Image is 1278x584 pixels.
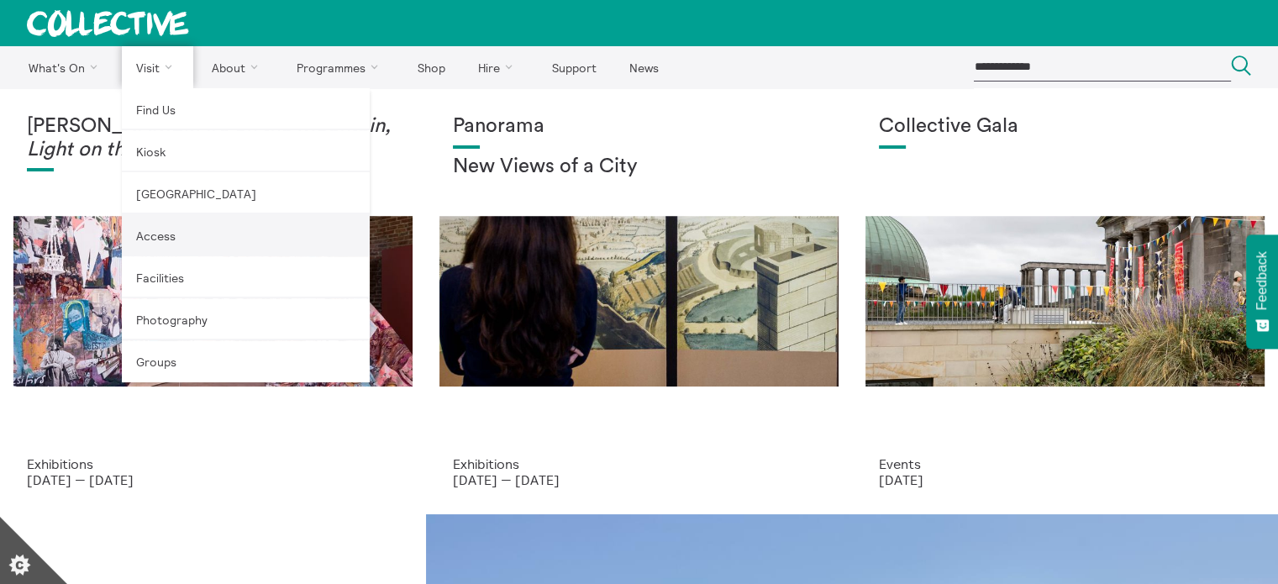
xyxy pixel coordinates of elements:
a: Access [122,214,370,256]
span: Feedback [1254,251,1270,310]
p: Exhibitions [453,456,825,471]
p: Events [879,456,1251,471]
a: What's On [13,46,118,88]
a: Shop [402,46,460,88]
a: [GEOGRAPHIC_DATA] [122,172,370,214]
h1: [PERSON_NAME]: [27,115,399,161]
h2: New Views of a City [453,155,825,179]
a: Hire [464,46,534,88]
p: [DATE] — [DATE] [27,472,399,487]
button: Feedback - Show survey [1246,234,1278,349]
a: Visit [122,46,194,88]
a: Kiosk [122,130,370,172]
a: Find Us [122,88,370,130]
p: Exhibitions [27,456,399,471]
em: Fire on the Mountain, Light on the Hill [27,116,391,160]
a: Support [537,46,611,88]
a: About [197,46,279,88]
p: [DATE] [879,472,1251,487]
a: Photography [122,298,370,340]
p: [DATE] — [DATE] [453,472,825,487]
a: Collective Gala 2023. Image credit Sally Jubb. Collective Gala Events [DATE] [852,88,1278,514]
a: Groups [122,340,370,382]
a: News [614,46,673,88]
a: Programmes [282,46,400,88]
a: Collective Panorama June 2025 small file 8 Panorama New Views of a City Exhibitions [DATE] — [DATE] [426,88,852,514]
h1: Collective Gala [879,115,1251,139]
a: Facilities [122,256,370,298]
h1: Panorama [453,115,825,139]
